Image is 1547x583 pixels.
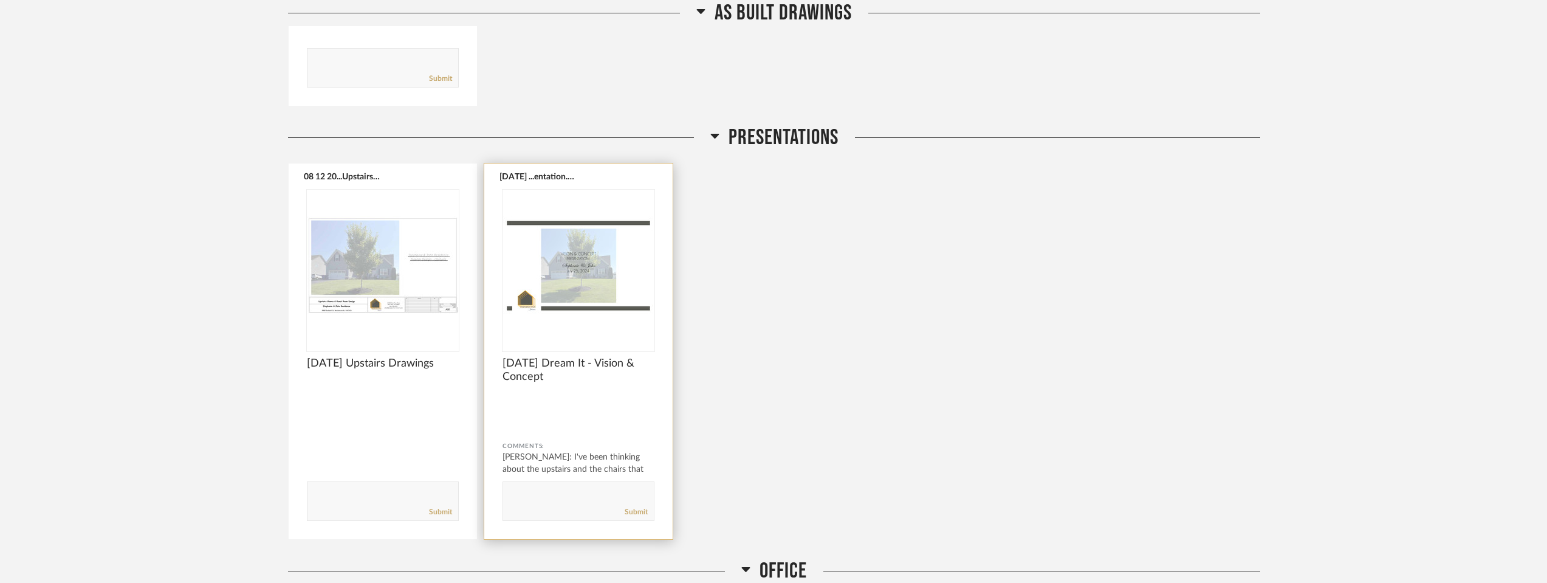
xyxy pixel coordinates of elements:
[503,440,654,452] div: Comments:
[499,171,575,181] button: [DATE] ...entation.pdf
[729,125,839,151] span: Presentations
[307,190,459,342] img: undefined
[307,190,459,342] div: 0
[429,507,452,517] a: Submit
[304,171,380,181] button: 08 12 20...Upstairs.pdf
[503,190,654,342] img: undefined
[307,357,459,370] span: [DATE] Upstairs Drawings
[503,451,654,488] div: [PERSON_NAME]: I've been thinking about the upstairs and the chairs that a...
[625,507,648,517] a: Submit
[503,357,654,384] span: [DATE] Dream It - Vision & Concept
[503,190,654,342] div: 0
[429,74,452,84] a: Submit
